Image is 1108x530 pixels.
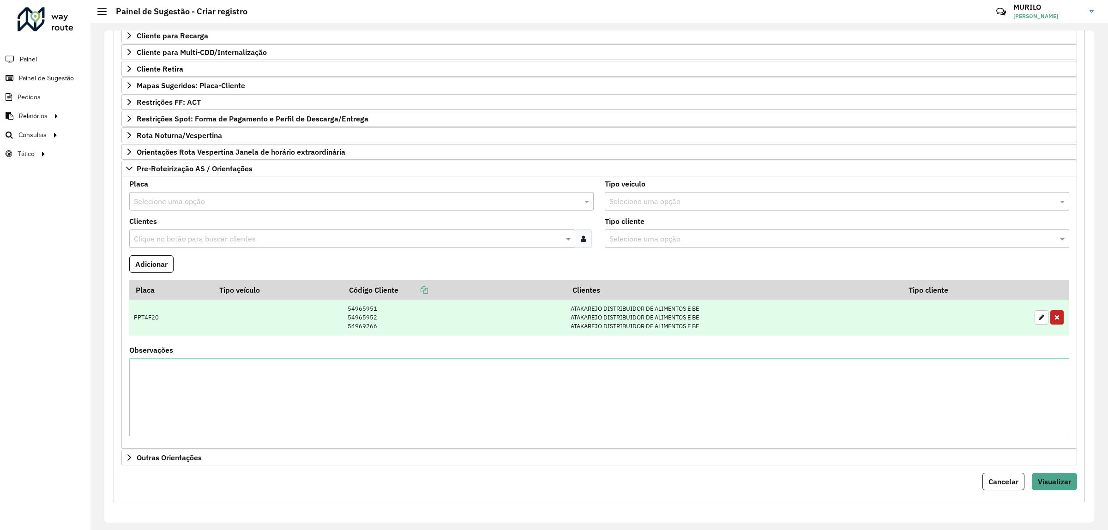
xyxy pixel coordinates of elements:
label: Tipo veículo [605,178,645,189]
span: Painel [20,54,37,64]
span: Visualizar [1038,477,1071,486]
span: Restrições FF: ACT [137,98,201,106]
button: Adicionar [129,255,174,273]
td: PPT4F20 [129,300,213,336]
h2: Painel de Sugestão - Criar registro [107,6,247,17]
span: Mapas Sugeridos: Placa-Cliente [137,82,245,89]
a: Pre-Roteirização AS / Orientações [121,161,1077,176]
div: Pre-Roteirização AS / Orientações [121,176,1077,449]
span: Relatórios [19,111,48,121]
span: Consultas [18,130,47,140]
span: Pedidos [18,92,41,102]
th: Clientes [566,280,902,300]
button: Visualizar [1032,473,1077,490]
th: Placa [129,280,213,300]
td: 54965951 54965952 54969266 [343,300,566,336]
a: Cliente Retira [121,61,1077,77]
a: Copiar [398,285,428,295]
th: Código Cliente [343,280,566,300]
a: Rota Noturna/Vespertina [121,127,1077,143]
label: Observações [129,344,173,355]
span: Rota Noturna/Vespertina [137,132,222,139]
span: Tático [18,149,35,159]
th: Tipo cliente [902,280,1030,300]
label: Clientes [129,216,157,227]
span: Cliente para Multi-CDD/Internalização [137,48,267,56]
span: Cliente Retira [137,65,183,72]
a: Mapas Sugeridos: Placa-Cliente [121,78,1077,93]
a: Orientações Rota Vespertina Janela de horário extraordinária [121,144,1077,160]
span: Cancelar [988,477,1018,486]
span: Painel de Sugestão [19,73,74,83]
td: ATAKAREJO DISTRIBUIDOR DE ALIMENTOS E BE ATAKAREJO DISTRIBUIDOR DE ALIMENTOS E BE ATAKAREJO DISTR... [566,300,902,336]
span: Orientações Rota Vespertina Janela de horário extraordinária [137,148,345,156]
span: Restrições Spot: Forma de Pagamento e Perfil de Descarga/Entrega [137,115,368,122]
h3: MURILO [1013,3,1083,12]
label: Placa [129,178,148,189]
a: Restrições Spot: Forma de Pagamento e Perfil de Descarga/Entrega [121,111,1077,126]
button: Cancelar [982,473,1024,490]
th: Tipo veículo [213,280,343,300]
span: Cliente para Recarga [137,32,208,39]
label: Tipo cliente [605,216,644,227]
a: Cliente para Recarga [121,28,1077,43]
a: Outras Orientações [121,450,1077,465]
span: Outras Orientações [137,454,202,461]
span: [PERSON_NAME] [1013,12,1083,20]
a: Cliente para Multi-CDD/Internalização [121,44,1077,60]
a: Contato Rápido [991,2,1011,22]
span: Pre-Roteirização AS / Orientações [137,165,253,172]
a: Restrições FF: ACT [121,94,1077,110]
